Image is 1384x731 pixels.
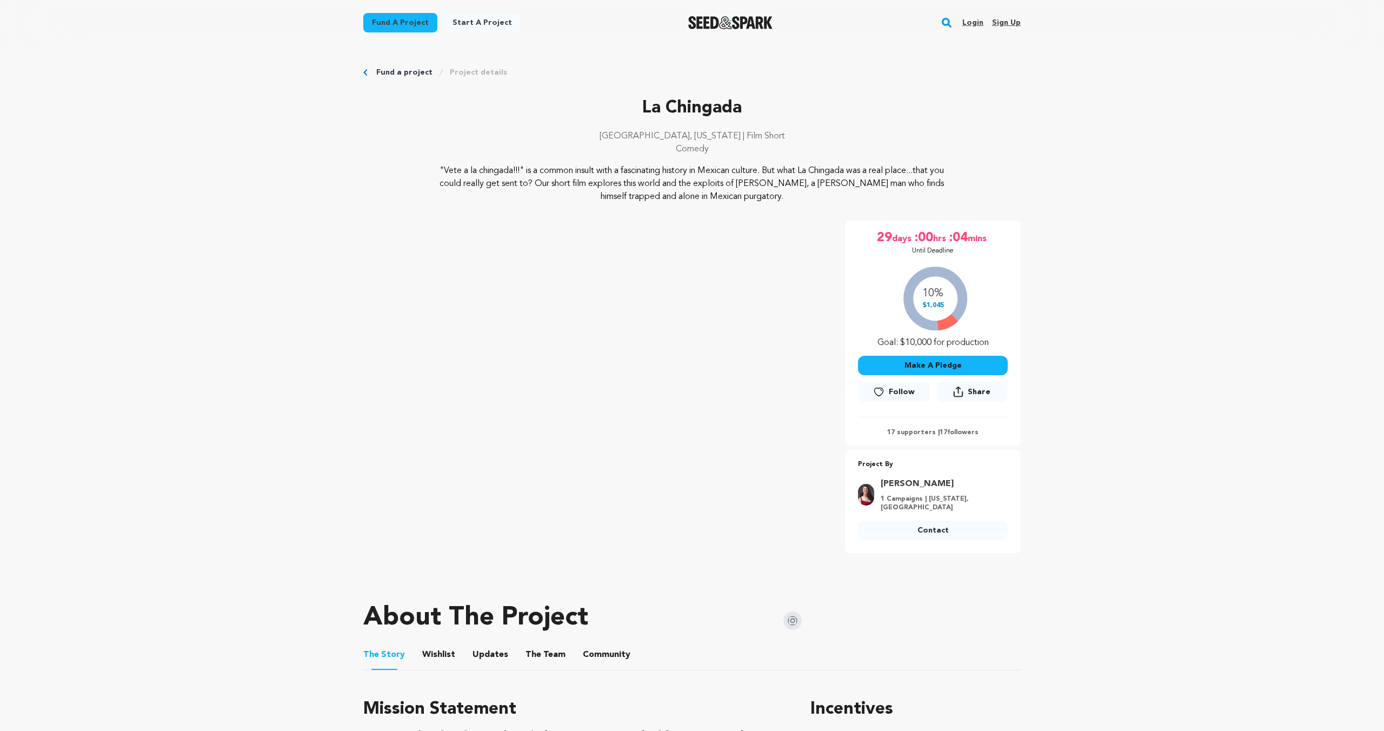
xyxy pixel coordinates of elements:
p: 1 Campaigns | [US_STATE], [GEOGRAPHIC_DATA] [881,495,1001,512]
p: 17 supporters | followers [858,428,1008,437]
a: Fund a project [363,13,437,32]
button: Make A Pledge [858,356,1008,375]
span: Team [525,648,565,661]
p: La Chingada [363,95,1021,121]
span: Follow [889,387,915,397]
p: "Vete a la chingada!!!" is a common insult with a fascinating history in Mexican culture. But wha... [429,164,955,203]
a: Fund a project [376,67,432,78]
a: Project details [450,67,507,78]
h3: Mission Statement [363,696,784,722]
span: days [892,229,914,247]
a: Follow [858,382,929,402]
a: Sign up [992,14,1021,31]
span: hrs [933,229,948,247]
button: Share [936,382,1008,402]
a: Start a project [444,13,521,32]
a: Goto Hannah Hollandbyrd profile [881,477,1001,490]
span: Community [583,648,630,661]
a: Contact [858,521,1008,540]
span: :04 [948,229,968,247]
span: Story [363,648,405,661]
span: 29 [877,229,892,247]
span: The [363,648,379,661]
p: Until Deadline [912,247,954,255]
p: [GEOGRAPHIC_DATA], [US_STATE] | Film Short [363,130,1021,143]
span: 17 [940,429,947,436]
span: Wishlist [422,648,455,661]
a: Seed&Spark Homepage [688,16,773,29]
span: The [525,648,541,661]
img: c2882b7700b456fb.png [858,484,874,506]
p: Comedy [363,143,1021,156]
div: Breadcrumb [363,67,1021,78]
h1: Incentives [810,696,1021,722]
p: Project By [858,458,1008,471]
img: Seed&Spark Instagram Icon [783,612,802,630]
a: Login [962,14,983,31]
h1: About The Project [363,605,588,631]
span: :00 [914,229,933,247]
span: mins [968,229,989,247]
img: Seed&Spark Logo Dark Mode [688,16,773,29]
span: Share [968,387,990,397]
span: Updates [473,648,508,661]
span: Share [936,382,1008,406]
